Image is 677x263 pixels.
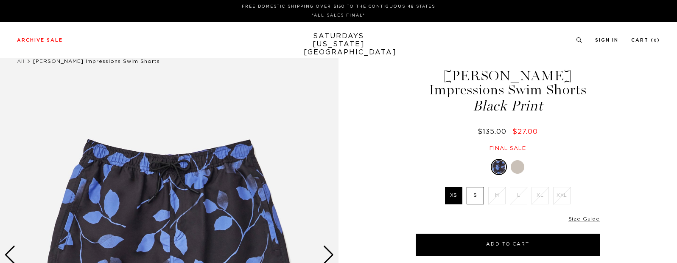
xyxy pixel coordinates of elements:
label: S [467,187,484,204]
div: Final sale [414,145,601,152]
a: Cart (0) [631,38,660,42]
a: SATURDAYS[US_STATE][GEOGRAPHIC_DATA] [304,32,374,57]
span: Black Print [414,99,601,113]
span: [PERSON_NAME] Impressions Swim Shorts [33,59,160,64]
small: 0 [654,39,657,42]
del: $135.00 [478,128,510,135]
p: *ALL SALES FINAL* [20,12,657,19]
label: XS [445,187,462,204]
a: Size Guide [568,216,600,221]
span: $27.00 [512,128,538,135]
a: Sign In [595,38,618,42]
a: All [17,59,25,64]
button: Add to Cart [416,234,600,256]
h1: [PERSON_NAME] Impressions Swim Shorts [414,69,601,113]
a: Archive Sale [17,38,63,42]
p: FREE DOMESTIC SHIPPING OVER $150 TO THE CONTIGUOUS 48 STATES [20,3,657,10]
